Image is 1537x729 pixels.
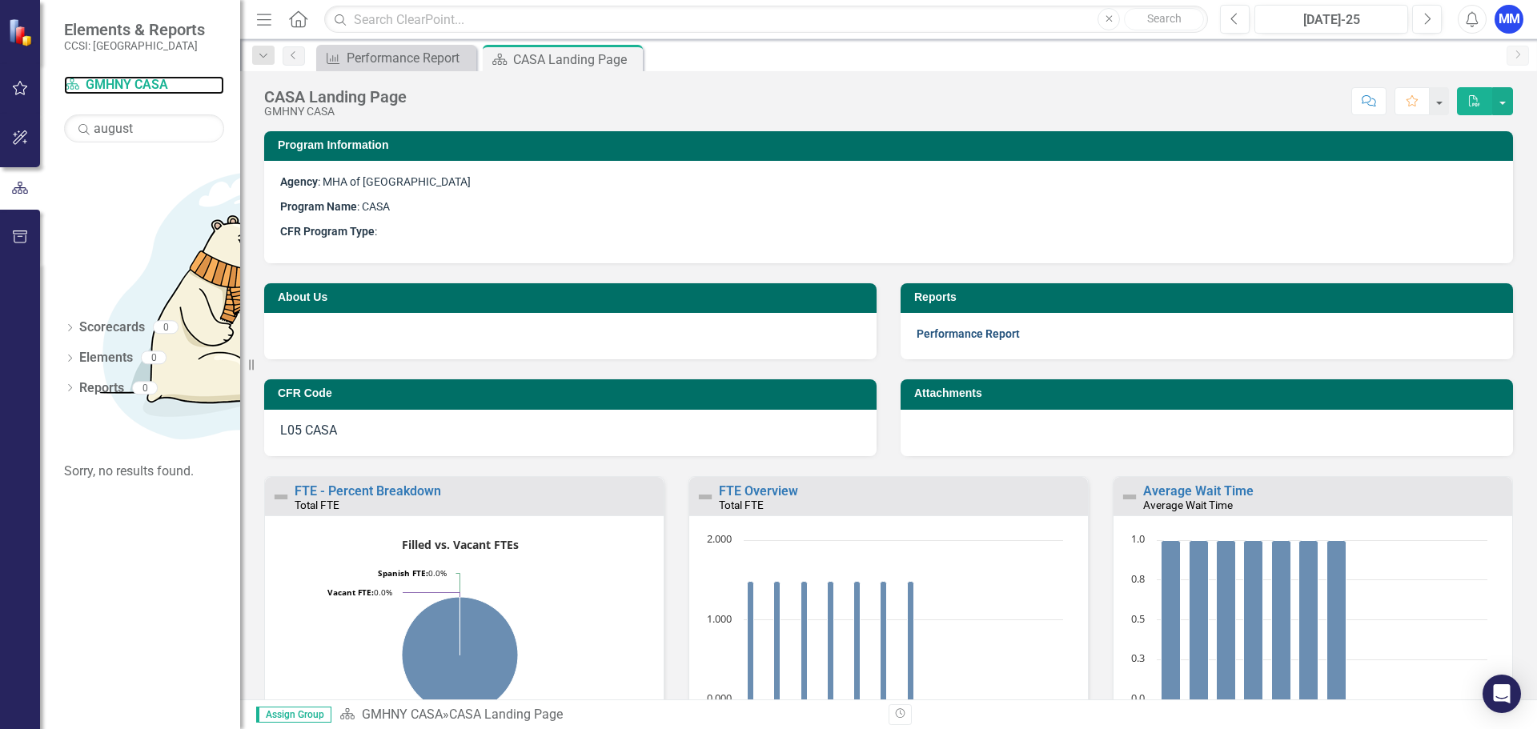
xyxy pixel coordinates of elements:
[132,381,158,395] div: 0
[1143,499,1233,511] small: Average Wait Time
[449,707,563,722] div: CASA Landing Page
[853,582,860,700] path: May-25, 1.48. Filled FTE.
[264,88,407,106] div: CASA Landing Page
[64,114,224,142] input: Search Below...
[64,76,224,94] a: GMHNY CASA
[278,291,869,303] h3: About Us
[707,611,732,626] text: 1.000
[1161,541,1180,700] path: Jan-25, 1. Actual.
[1131,571,1145,586] text: 0.8
[1271,541,1290,700] path: May-25, 1. Actual.
[719,499,764,511] small: Total FTE
[280,200,357,213] strong: Program Name
[917,327,1020,340] a: Performance Report
[1124,8,1204,30] button: Search
[1131,531,1145,546] text: 1.0
[907,582,913,700] path: Jul-25, 1.48. Filled FTE.
[264,106,407,118] div: GMHNY CASA
[79,379,124,398] a: Reports
[280,225,375,238] strong: CFR Program Type
[1131,611,1145,626] text: 0.5
[280,225,377,238] span: :
[362,707,443,722] a: GMHNY CASA
[280,175,471,188] span: : MHA of [GEOGRAPHIC_DATA]
[378,567,447,579] text: 0.0%
[256,707,331,723] span: Assign Group
[1483,675,1521,713] div: Open Intercom Messenger
[327,587,374,598] tspan: Vacant FTE:
[1326,541,1346,700] path: Jul-25, 1. Actual.
[1298,541,1318,700] path: Jun-25, 1. Actual.
[513,50,639,70] div: CASA Landing Page
[880,582,886,700] path: Jun-25, 1.48. Filled FTE.
[295,499,339,511] small: Total FTE
[271,487,291,507] img: Not Defined
[64,142,544,463] img: No results found
[1189,541,1208,700] path: Feb-25, 1. Actual.
[1120,487,1139,507] img: Not Defined
[747,540,1050,700] g: Filled FTE, bar series 1 of 3 with 12 bars.
[280,423,337,438] span: L05 CASA
[327,587,392,598] text: 0.0%
[402,597,518,713] path: Filled FTE, 1.48.
[914,387,1505,399] h3: Attachments
[1243,541,1262,700] path: Apr-25, 1. Actual.
[1147,12,1182,25] span: Search
[8,18,36,46] img: ClearPoint Strategy
[719,483,798,499] a: FTE Overview
[278,139,1505,151] h3: Program Information
[347,48,472,68] div: Performance Report
[1495,5,1523,34] button: MM
[280,200,390,213] span: : CASA
[696,487,715,507] img: Not Defined
[707,531,732,546] text: 2.000
[64,39,205,52] small: CCSI: [GEOGRAPHIC_DATA]
[1143,483,1254,499] a: Average Wait Time
[773,582,780,700] path: Feb-25, 1.48. Filled FTE.
[801,582,807,700] path: Mar-25, 1.48. Filled FTE.
[1254,5,1408,34] button: [DATE]-25
[79,318,145,337] a: Scorecards
[278,387,869,399] h3: CFR Code
[320,48,472,68] a: Performance Report
[914,291,1505,303] h3: Reports
[280,175,318,188] strong: Agency
[153,321,179,334] div: 0
[79,349,133,367] a: Elements
[295,483,441,499] a: FTE - Percent Breakdown
[827,582,833,700] path: Apr-25, 1.48. Filled FTE.
[1131,691,1145,705] text: 0.0
[1260,10,1403,30] div: [DATE]-25
[707,691,732,705] text: 0.000
[402,537,519,552] text: Filled vs. Vacant FTEs
[378,567,428,579] tspan: Spanish FTE:
[747,582,753,700] path: Jan-25, 1.48. Filled FTE.
[1131,651,1145,665] text: 0.3
[324,6,1208,34] input: Search ClearPoint...
[1216,541,1235,700] path: Mar-25, 1. Actual.
[64,20,205,39] span: Elements & Reports
[141,351,167,365] div: 0
[339,706,877,724] div: »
